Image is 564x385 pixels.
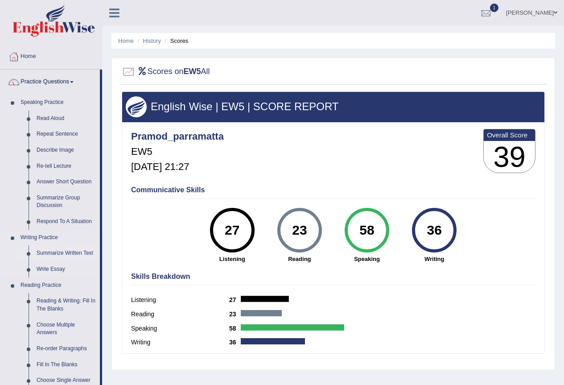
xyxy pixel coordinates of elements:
[229,325,241,332] b: 58
[350,211,383,249] div: 58
[229,310,241,318] b: 23
[16,95,100,111] a: Speaking Practice
[122,65,210,79] h2: Scores on All
[131,146,224,157] h5: EW5
[33,245,100,261] a: Summarize Written Text
[33,293,100,317] a: Reading & Writing: Fill In The Blanks
[270,255,329,263] strong: Reading
[33,357,100,373] a: Fill In The Blanks
[131,310,229,319] label: Reading
[163,37,189,45] li: Scores
[418,211,451,249] div: 36
[131,295,229,305] label: Listening
[126,101,541,112] h3: English Wise | EW5 | SCORE REPORT
[216,211,248,249] div: 27
[16,277,100,294] a: Reading Practice
[0,44,102,66] a: Home
[33,317,100,341] a: Choose Multiple Answers
[118,37,134,44] a: Home
[131,161,224,172] h5: [DATE] 21:27
[143,37,161,44] a: History
[131,186,535,194] h4: Communicative Skills
[33,174,100,190] a: Answer Short Question
[33,261,100,277] a: Write Essay
[229,296,241,303] b: 27
[184,67,201,76] b: EW5
[490,4,499,12] span: 1
[203,255,261,263] strong: Listening
[338,255,396,263] strong: Speaking
[126,96,147,117] img: wings.png
[33,341,100,357] a: Re-order Paragraphs
[33,190,100,214] a: Summarize Group Discussion
[229,339,241,346] b: 36
[131,273,535,281] h4: Skills Breakdown
[283,211,316,249] div: 23
[405,255,464,263] strong: Writing
[16,230,100,246] a: Writing Practice
[484,141,535,173] h3: 39
[0,70,100,92] a: Practice Questions
[33,142,100,158] a: Describe Image
[33,111,100,127] a: Read Aloud
[131,324,229,333] label: Speaking
[131,338,229,347] label: Writing
[131,131,224,142] h4: Pramod_parramatta
[33,126,100,142] a: Repeat Sentence
[487,131,532,139] b: Overall Score
[33,214,100,230] a: Respond To A Situation
[33,158,100,174] a: Re-tell Lecture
